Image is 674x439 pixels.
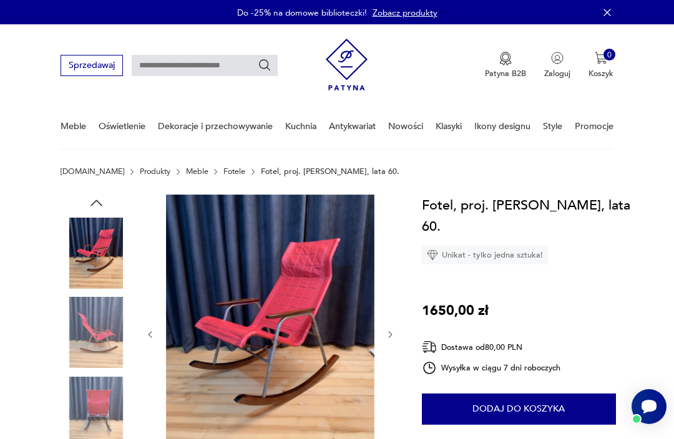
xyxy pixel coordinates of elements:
[158,105,273,148] a: Dekoracje i przechowywanie
[61,218,132,289] img: Zdjęcie produktu Fotel, proj. Takeshi Nii, lata 60.
[373,7,437,19] a: Zobacz produkty
[61,297,132,368] img: Zdjęcie produktu Fotel, proj. Takeshi Nii, lata 60.
[61,62,122,70] a: Sprzedawaj
[422,360,560,375] div: Wysyłka w ciągu 7 dni roboczych
[575,105,613,148] a: Promocje
[589,68,613,79] p: Koszyk
[388,105,423,148] a: Nowości
[632,389,667,424] iframe: Smartsupp widget button
[485,52,526,79] button: Patyna B2B
[485,52,526,79] a: Ikona medaluPatyna B2B
[499,52,512,65] img: Ikona medalu
[326,34,368,95] img: Patyna - sklep z meblami i dekoracjami vintage
[589,52,613,79] button: 0Koszyk
[237,7,367,19] p: Do -25% na domowe biblioteczki!
[544,52,570,79] button: Zaloguj
[436,105,462,148] a: Klasyki
[427,249,438,261] img: Ikona diamentu
[551,52,564,64] img: Ikonka użytkownika
[543,105,562,148] a: Style
[422,195,643,237] h1: Fotel, proj. [PERSON_NAME], lata 60.
[140,167,170,176] a: Produkty
[485,68,526,79] p: Patyna B2B
[329,105,376,148] a: Antykwariat
[544,68,570,79] p: Zaloguj
[285,105,316,148] a: Kuchnia
[422,393,616,425] button: Dodaj do koszyka
[99,105,145,148] a: Oświetlenie
[474,105,530,148] a: Ikony designu
[223,167,245,176] a: Fotele
[422,339,437,355] img: Ikona dostawy
[422,300,489,321] p: 1650,00 zł
[61,105,86,148] a: Meble
[258,59,271,72] button: Szukaj
[186,167,208,176] a: Meble
[603,49,616,61] div: 0
[422,246,548,264] div: Unikat - tylko jedna sztuka!
[595,52,607,64] img: Ikona koszyka
[61,55,122,75] button: Sprzedawaj
[261,167,399,176] p: Fotel, proj. [PERSON_NAME], lata 60.
[422,339,560,355] div: Dostawa od 80,00 PLN
[61,167,124,176] a: [DOMAIN_NAME]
